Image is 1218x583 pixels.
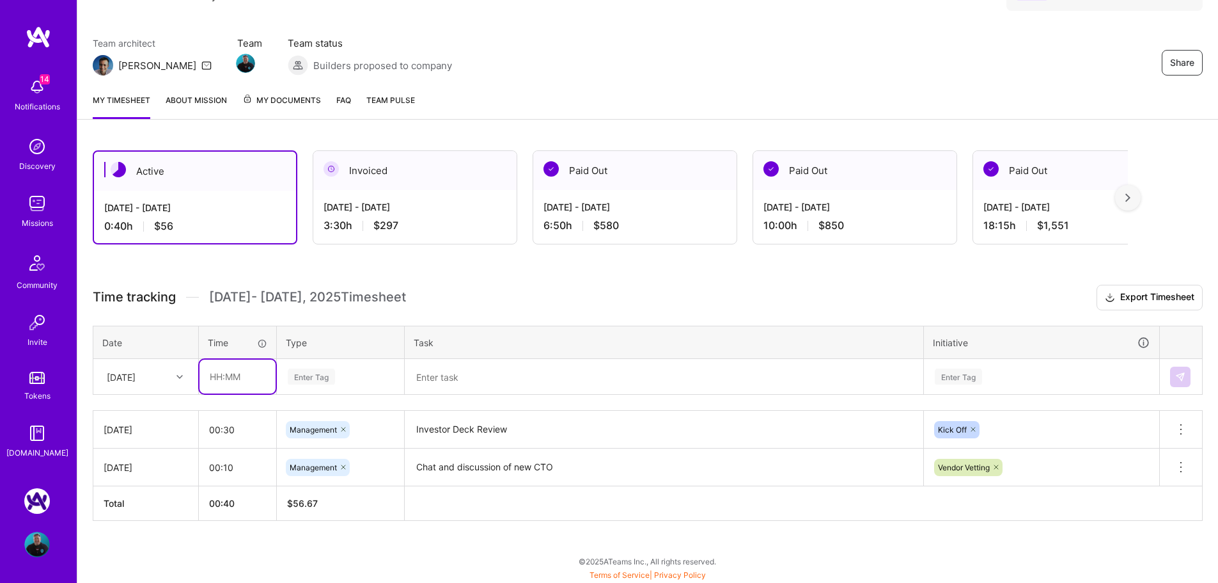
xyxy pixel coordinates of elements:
[324,161,339,177] img: Invoiced
[406,412,922,447] textarea: Investor Deck Review
[24,310,50,335] img: Invite
[288,36,452,50] span: Team status
[1125,193,1130,202] img: right
[366,93,415,119] a: Team Pulse
[1097,285,1203,310] button: Export Timesheet
[290,425,337,435] span: Management
[93,486,199,521] th: Total
[973,151,1176,190] div: Paid Out
[93,93,150,119] a: My timesheet
[176,374,183,380] i: icon Chevron
[324,219,506,232] div: 3:30 h
[237,36,262,50] span: Team
[93,36,212,50] span: Team architect
[763,161,779,177] img: Paid Out
[406,450,922,485] textarea: Chat and discussion of new CTO
[107,370,136,383] div: [DATE]
[287,498,318,509] span: $ 56.67
[313,59,452,72] span: Builders proposed to company
[593,219,619,232] span: $580
[1170,56,1194,69] span: Share
[166,93,227,119] a: About Mission
[753,151,956,190] div: Paid Out
[543,161,559,177] img: Paid Out
[983,161,999,177] img: Paid Out
[199,451,276,484] input: HH:MM
[763,219,946,232] div: 10:00 h
[983,200,1166,214] div: [DATE] - [DATE]
[15,100,60,113] div: Notifications
[405,326,924,359] th: Task
[93,55,113,76] img: Team Architect
[208,336,267,349] div: Time
[27,335,47,349] div: Invite
[24,488,50,514] img: Rent Parity: Team for leveling the playing field in the property management space
[22,216,53,230] div: Missions
[1162,50,1203,76] button: Share
[1037,219,1069,232] span: $1,551
[40,74,50,84] span: 14
[17,278,58,292] div: Community
[938,425,967,435] span: Kick Off
[24,420,50,446] img: guide book
[111,162,126,177] img: Active
[763,200,946,214] div: [DATE] - [DATE]
[104,220,286,233] div: 0:40 h
[24,532,50,557] img: User Avatar
[938,463,990,472] span: Vendor Vetting
[373,219,398,232] span: $297
[242,93,321,108] span: My Documents
[1175,372,1185,382] img: Submit
[77,545,1218,577] div: © 2025 ATeams Inc., All rights reserved.
[94,152,296,191] div: Active
[6,446,68,459] div: [DOMAIN_NAME]
[118,59,196,72] div: [PERSON_NAME]
[24,389,51,403] div: Tokens
[935,367,982,387] div: Enter Tag
[288,55,308,76] img: Builders proposed to company
[93,289,176,305] span: Time tracking
[654,570,706,580] a: Privacy Policy
[533,151,737,190] div: Paid Out
[154,220,173,233] span: $56
[366,95,415,105] span: Team Pulse
[26,26,51,49] img: logo
[199,360,276,394] input: HH:MM
[543,200,726,214] div: [DATE] - [DATE]
[277,326,405,359] th: Type
[22,248,52,278] img: Community
[1105,291,1115,305] i: icon Download
[199,486,277,521] th: 00:40
[236,54,255,73] img: Team Member Avatar
[209,289,406,305] span: [DATE] - [DATE] , 2025 Timesheet
[290,463,337,472] span: Management
[24,74,50,100] img: bell
[589,570,650,580] a: Terms of Service
[104,201,286,214] div: [DATE] - [DATE]
[104,461,188,474] div: [DATE]
[19,159,56,173] div: Discovery
[93,326,199,359] th: Date
[201,60,212,70] i: icon Mail
[933,335,1150,350] div: Initiative
[24,191,50,216] img: teamwork
[288,367,335,387] div: Enter Tag
[24,134,50,159] img: discovery
[336,93,351,119] a: FAQ
[29,372,45,384] img: tokens
[237,52,254,74] a: Team Member Avatar
[983,219,1166,232] div: 18:15 h
[543,219,726,232] div: 6:50 h
[589,570,706,580] span: |
[21,532,53,557] a: User Avatar
[242,93,321,119] a: My Documents
[324,200,506,214] div: [DATE] - [DATE]
[104,423,188,436] div: [DATE]
[199,413,276,447] input: HH:MM
[21,488,53,514] a: Rent Parity: Team for leveling the playing field in the property management space
[818,219,844,232] span: $850
[313,151,517,190] div: Invoiced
